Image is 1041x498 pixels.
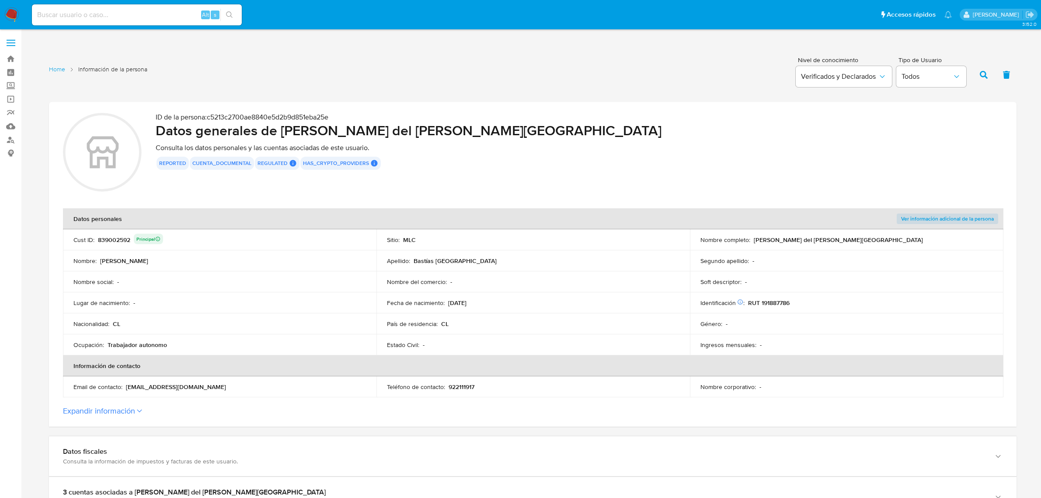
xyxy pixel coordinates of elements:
[902,72,952,81] span: Todos
[78,65,147,74] span: Información de la persona
[973,11,1022,19] p: camilafernanda.paredessaldano@mercadolibre.cl
[214,11,216,19] span: s
[32,9,242,21] input: Buscar usuario o caso...
[202,11,209,19] span: Alt
[798,57,891,63] span: Nivel de conocimiento
[898,57,968,63] span: Tipo de Usuario
[49,65,65,74] a: Home
[801,72,878,81] span: Verificados y Declarados
[887,10,936,19] span: Accesos rápidos
[220,9,238,21] button: search-icon
[796,66,892,87] button: Verificados y Declarados
[944,11,952,18] a: Notificaciones
[1025,10,1034,19] a: Salir
[49,62,147,86] nav: List of pages
[896,66,966,87] button: Todos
